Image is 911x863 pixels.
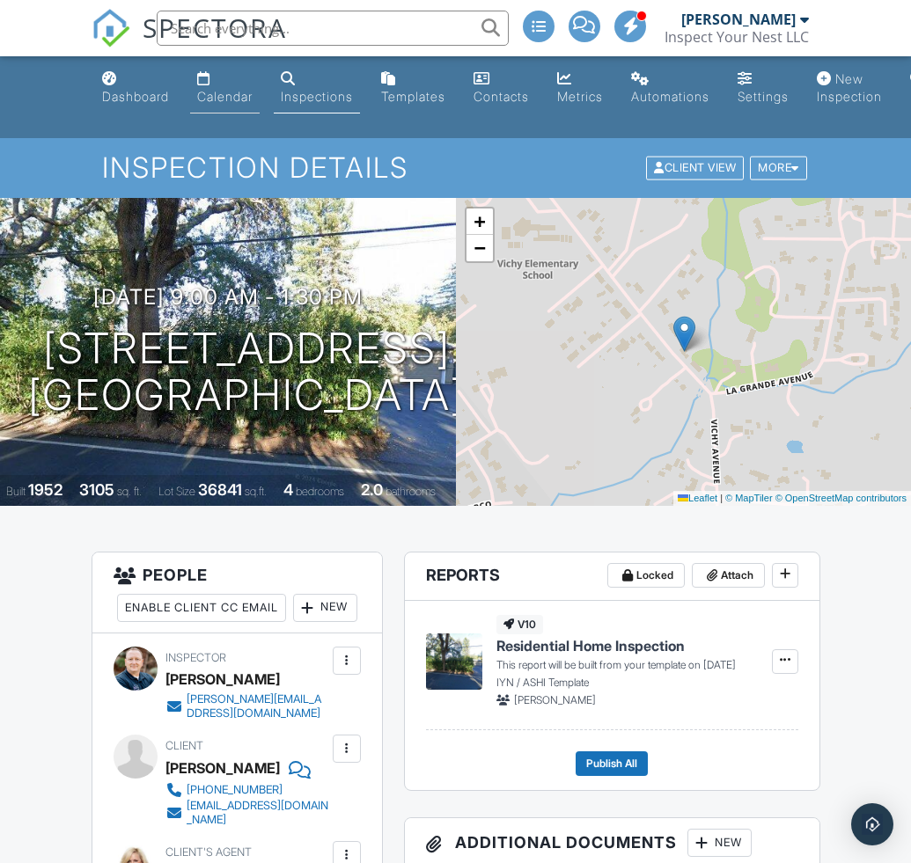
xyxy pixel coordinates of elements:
img: Marker [673,316,695,352]
div: Enable Client CC Email [117,594,286,622]
a: Zoom out [467,235,493,261]
a: Settings [731,63,796,113]
a: Templates [374,63,452,113]
div: Inspections [281,89,353,104]
span: Client's Agent [165,845,252,859]
img: The Best Home Inspection Software - Spectora [92,9,130,48]
span: Client [165,739,203,752]
div: Contacts [474,89,529,104]
div: Templates [381,89,445,104]
div: [PERSON_NAME] [681,11,796,28]
a: New Inspection [810,63,889,113]
span: sq.ft. [245,485,267,498]
a: [PHONE_NUMBER] [165,781,328,799]
h1: [STREET_ADDRESS] [GEOGRAPHIC_DATA] [28,325,465,419]
a: [EMAIL_ADDRESS][DOMAIN_NAME] [165,799,328,827]
span: bathrooms [386,485,436,498]
h1: Inspection Details [102,152,808,183]
span: − [474,237,485,259]
a: Inspections [274,63,360,113]
div: More [750,157,807,180]
h3: People [92,552,382,633]
div: [EMAIL_ADDRESS][DOMAIN_NAME] [187,799,328,827]
a: Calendar [190,63,260,113]
span: bedrooms [296,485,344,498]
div: 36841 [198,480,242,499]
div: 3105 [79,480,114,499]
span: Inspector [165,651,226,664]
div: 2.0 [361,480,383,499]
a: Contacts [467,63,536,113]
span: sq. ft. [117,485,142,498]
div: 1952 [28,480,62,499]
div: [PERSON_NAME][EMAIL_ADDRESS][DOMAIN_NAME] [187,692,328,720]
div: Open Intercom Messenger [851,803,893,845]
a: Client View [644,160,748,173]
div: New [687,829,752,857]
a: Leaflet [678,493,717,503]
div: [PERSON_NAME] [165,666,280,692]
div: [PHONE_NUMBER] [187,783,283,797]
span: Lot Size [158,485,195,498]
div: [PERSON_NAME] [165,755,280,781]
h3: [DATE] 9:00 am - 1:30 pm [93,285,363,309]
div: Automations [631,89,709,104]
div: Client View [646,157,744,180]
a: © OpenStreetMap contributors [775,493,907,503]
span: Built [6,485,26,498]
div: 4 [283,480,293,499]
input: Search everything... [157,11,509,46]
a: SPECTORA [92,24,287,61]
div: Inspect Your Nest LLC [665,28,809,46]
a: Automations (Advanced) [624,63,716,113]
a: Metrics [550,63,610,113]
div: New [293,594,357,622]
a: [PERSON_NAME][EMAIL_ADDRESS][DOMAIN_NAME] [165,692,328,720]
a: Zoom in [467,208,493,235]
a: Dashboard [95,63,176,113]
div: Settings [738,89,789,104]
div: New Inspection [817,71,882,104]
span: + [474,210,485,232]
div: Metrics [557,89,603,104]
div: Dashboard [102,89,169,104]
span: | [720,493,723,503]
a: © MapTiler [725,493,773,503]
div: Calendar [197,89,253,104]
